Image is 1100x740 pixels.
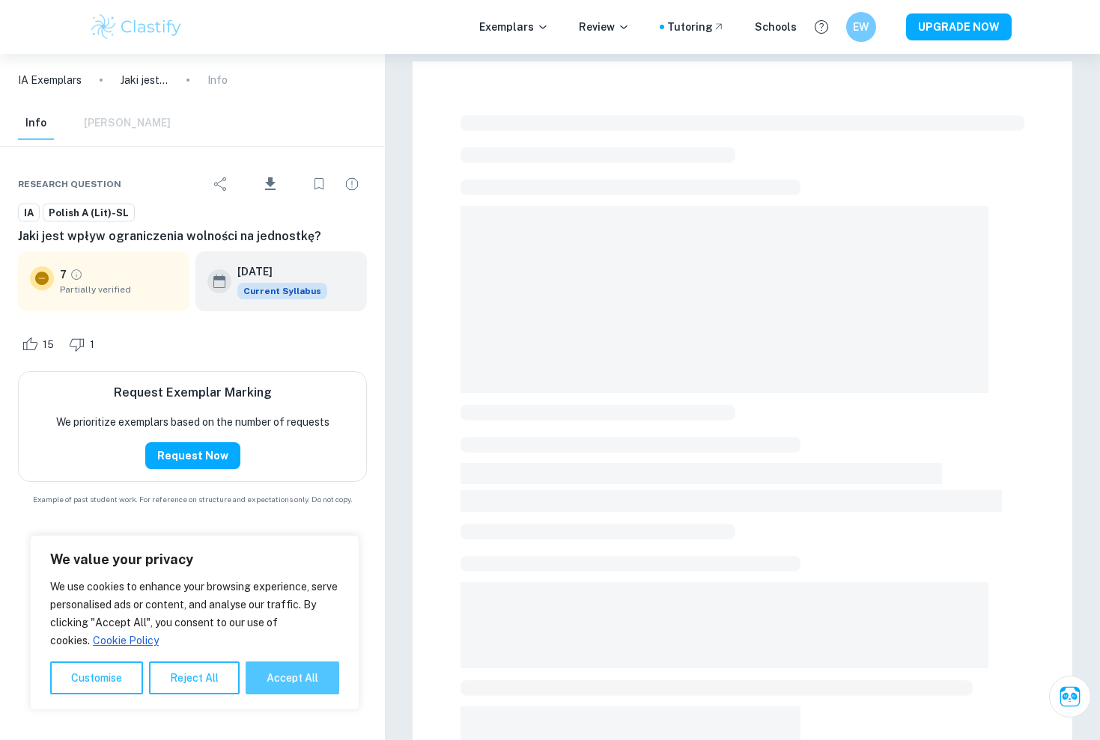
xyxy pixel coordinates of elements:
h6: Request Exemplar Marking [114,384,272,402]
span: Polish A (Lit)-SL [43,206,134,221]
button: Help and Feedback [809,14,834,40]
a: Cookie Policy [92,634,159,647]
a: IA Exemplars [18,72,82,88]
div: Bookmark [304,169,334,199]
span: 15 [34,337,62,352]
p: Review [579,19,630,35]
p: Exemplars [479,19,549,35]
p: We use cookies to enhance your browsing experience, serve personalised ads or content, and analys... [50,578,339,649]
button: EW [846,12,876,42]
h6: Jaki jest wpływ ograniczenia wolności na jednostkę? [18,227,367,245]
p: We value your privacy [50,551,339,569]
a: Grade partially verified [70,268,83,281]
button: Accept All [246,661,339,694]
div: Dislike [65,332,103,356]
a: Tutoring [667,19,725,35]
div: We value your privacy [30,535,359,710]
span: Partially verified [60,283,177,296]
button: Customise [50,661,143,694]
a: IA [18,204,40,222]
div: Like [18,332,62,356]
button: Request Now [145,442,240,469]
button: UPGRADE NOW [906,13,1012,40]
button: Ask Clai [1049,676,1091,718]
p: 7 [60,266,67,283]
p: Info [207,72,228,88]
span: Current Syllabus [237,283,327,299]
div: Share [206,169,236,199]
p: We prioritize exemplars based on the number of requests [56,414,329,430]
div: This exemplar is based on the current syllabus. Feel free to refer to it for inspiration/ideas wh... [237,283,327,299]
button: Info [18,107,54,140]
p: Jaki jest wpływ ograniczenia wolności na jednostkę? [121,72,168,88]
div: Report issue [337,169,367,199]
span: Example of past student work. For reference on structure and expectations only. Do not copy. [18,494,367,505]
h6: EW [852,19,869,35]
span: Research question [18,177,121,191]
span: IA [19,206,39,221]
button: Reject All [149,661,240,694]
a: Polish A (Lit)-SL [43,204,135,222]
div: Download [239,165,301,204]
a: Schools [755,19,797,35]
h6: [DATE] [237,263,315,280]
span: 1 [82,337,103,352]
img: Clastify logo [89,12,184,42]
